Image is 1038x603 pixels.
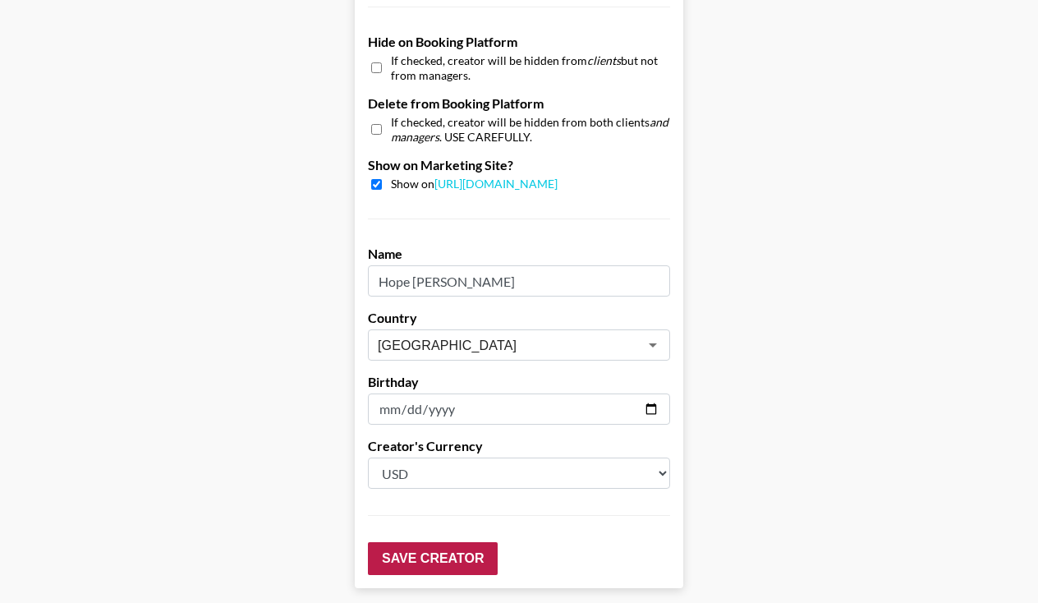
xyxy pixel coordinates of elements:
em: clients [587,53,621,67]
label: Hide on Booking Platform [368,34,670,50]
button: Open [641,334,664,357]
span: Show on [391,177,558,192]
label: Birthday [368,374,670,390]
label: Creator's Currency [368,438,670,454]
span: If checked, creator will be hidden from but not from managers. [391,53,670,82]
em: and managers [391,115,668,144]
label: Name [368,246,670,262]
label: Delete from Booking Platform [368,95,670,112]
label: Country [368,310,670,326]
a: [URL][DOMAIN_NAME] [434,177,558,191]
span: If checked, creator will be hidden from both clients . USE CAREFULLY. [391,115,670,144]
input: Save Creator [368,542,498,575]
label: Show on Marketing Site? [368,157,670,173]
